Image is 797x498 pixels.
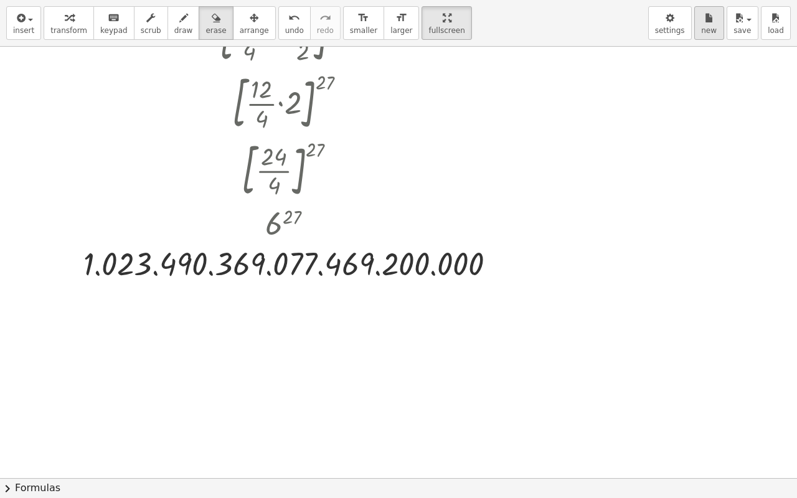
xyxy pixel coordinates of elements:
[134,6,168,40] button: scrub
[319,11,331,26] i: redo
[44,6,94,40] button: transform
[167,6,200,40] button: draw
[761,6,791,40] button: load
[395,11,407,26] i: format_size
[694,6,724,40] button: new
[343,6,384,40] button: format_sizesmaller
[240,26,269,35] span: arrange
[428,26,465,35] span: fullscreen
[390,26,412,35] span: larger
[310,6,341,40] button: redoredo
[205,26,226,35] span: erase
[93,6,134,40] button: keyboardkeypad
[701,26,717,35] span: new
[100,26,128,35] span: keypad
[733,26,751,35] span: save
[384,6,419,40] button: format_sizelarger
[50,26,87,35] span: transform
[108,11,120,26] i: keyboard
[13,26,34,35] span: insert
[727,6,758,40] button: save
[199,6,233,40] button: erase
[768,26,784,35] span: load
[278,6,311,40] button: undoundo
[350,26,377,35] span: smaller
[317,26,334,35] span: redo
[174,26,193,35] span: draw
[6,6,41,40] button: insert
[288,11,300,26] i: undo
[141,26,161,35] span: scrub
[357,11,369,26] i: format_size
[648,6,692,40] button: settings
[285,26,304,35] span: undo
[422,6,471,40] button: fullscreen
[233,6,276,40] button: arrange
[655,26,685,35] span: settings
